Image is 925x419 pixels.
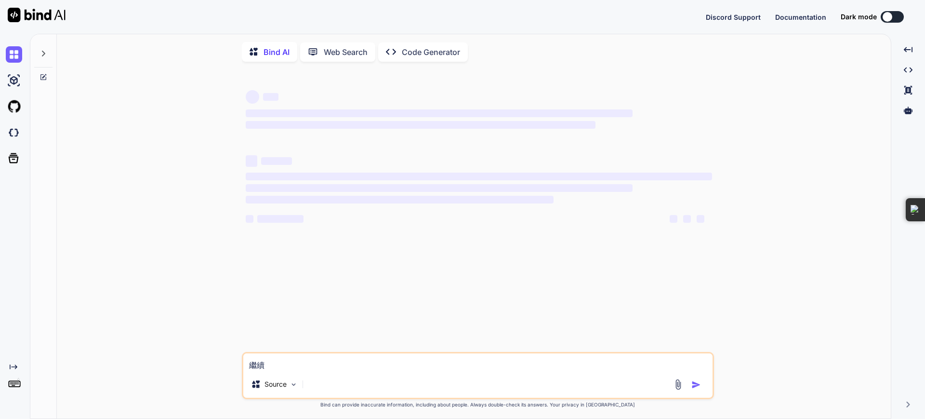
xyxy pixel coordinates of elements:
[683,215,691,223] span: ‌
[670,215,677,223] span: ‌
[697,215,704,223] span: ‌
[246,173,712,180] span: ‌
[775,12,826,22] button: Documentation
[246,215,253,223] span: ‌
[257,215,304,223] span: ‌
[246,155,257,167] span: ‌
[246,109,633,117] span: ‌
[242,401,714,408] p: Bind can provide inaccurate information, including about people. Always double-check its answers....
[261,157,292,165] span: ‌
[706,12,761,22] button: Discord Support
[673,379,684,390] img: attachment
[8,8,66,22] img: Bind AI
[246,184,633,192] span: ‌
[324,46,368,58] p: Web Search
[263,93,278,101] span: ‌
[290,380,298,389] img: Pick Models
[246,90,259,104] span: ‌
[6,98,22,115] img: githubLight
[775,13,826,21] span: Documentation
[6,72,22,89] img: ai-studio
[691,380,701,390] img: icon
[264,379,287,389] p: Source
[6,46,22,63] img: chat
[402,46,460,58] p: Code Generator
[246,121,595,129] span: ‌
[246,196,554,203] span: ‌
[706,13,761,21] span: Discord Support
[6,124,22,141] img: darkCloudIdeIcon
[841,12,877,22] span: Dark mode
[243,353,713,371] textarea: 繼續
[264,46,290,58] p: Bind AI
